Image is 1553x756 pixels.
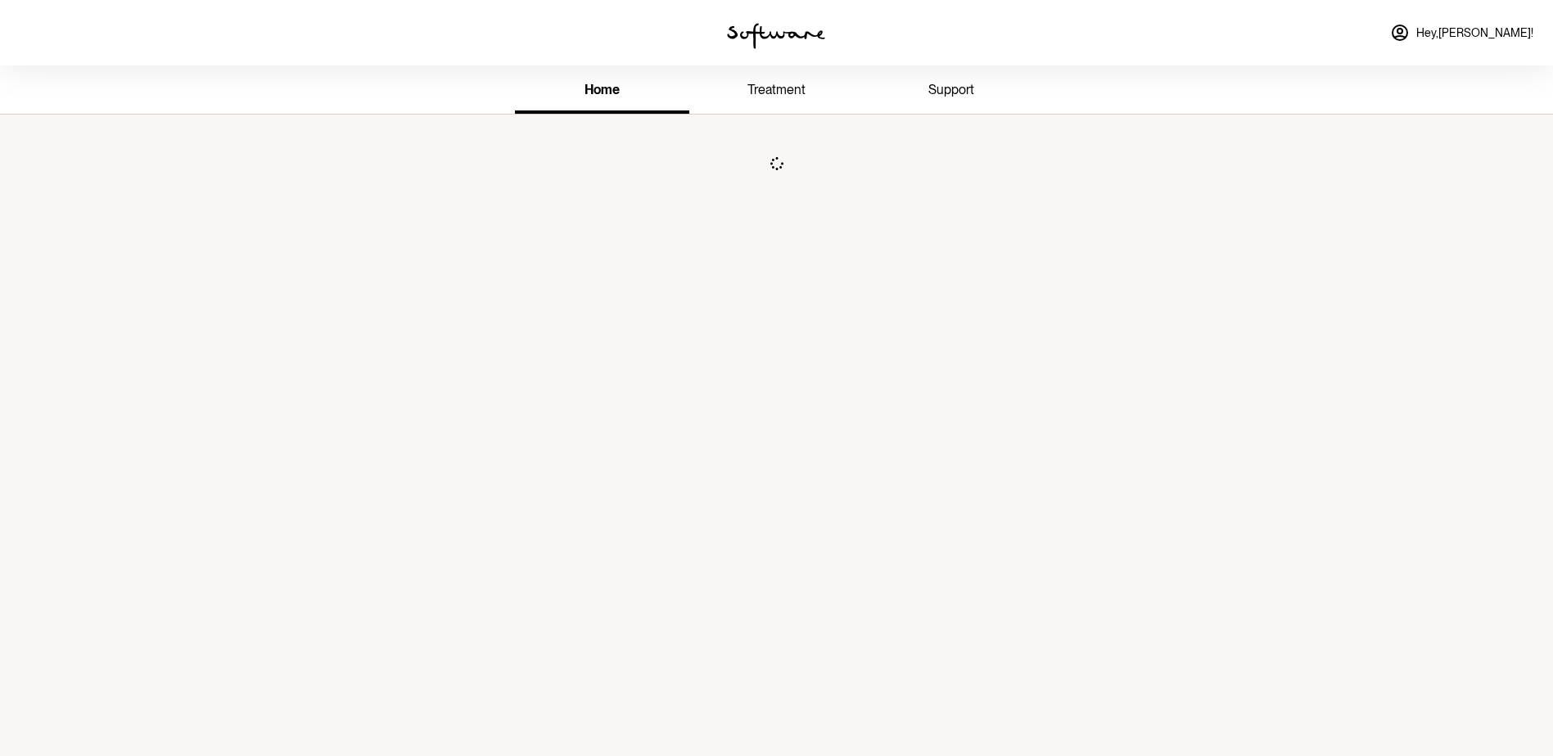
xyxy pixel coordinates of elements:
span: treatment [747,82,806,97]
span: support [928,82,974,97]
span: Hey, [PERSON_NAME] ! [1416,26,1533,40]
a: Hey,[PERSON_NAME]! [1380,13,1543,52]
span: home [585,82,620,97]
a: treatment [689,69,864,114]
img: software logo [727,23,825,49]
a: support [864,69,1038,114]
a: home [515,69,689,114]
